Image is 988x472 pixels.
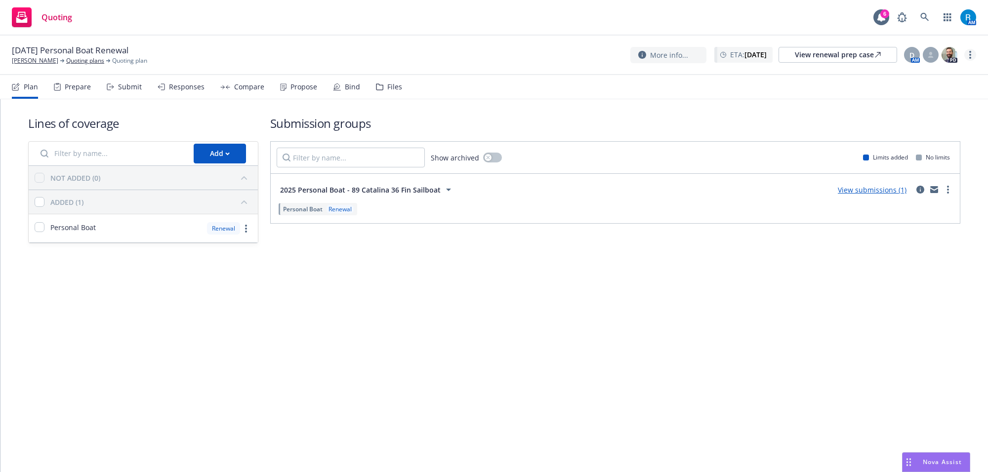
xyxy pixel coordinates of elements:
[240,223,252,235] a: more
[942,184,954,196] a: more
[41,13,72,21] span: Quoting
[960,9,976,25] img: photo
[938,7,957,27] a: Switch app
[923,458,962,466] span: Nova Assist
[28,115,258,131] h1: Lines of coverage
[730,49,767,60] span: ETA :
[207,222,240,235] div: Renewal
[277,148,425,167] input: Filter by name...
[431,153,479,163] span: Show archived
[118,83,142,91] div: Submit
[942,47,957,63] img: photo
[50,222,96,233] span: Personal Boat
[277,180,458,199] button: 2025 Personal Boat - 89 Catalina 36 Fin Sailboat
[169,83,205,91] div: Responses
[880,9,889,18] div: 6
[914,184,926,196] a: circleInformation
[50,170,252,186] button: NOT ADDED (0)
[915,7,935,27] a: Search
[387,83,402,91] div: Files
[24,83,38,91] div: Plan
[112,56,147,65] span: Quoting plan
[270,115,960,131] h1: Submission groups
[630,47,706,63] button: More info...
[903,453,915,472] div: Drag to move
[12,56,58,65] a: [PERSON_NAME]
[66,56,104,65] a: Quoting plans
[50,194,252,210] button: ADDED (1)
[210,144,230,163] div: Add
[863,153,908,161] div: Limits added
[50,173,100,183] div: NOT ADDED (0)
[280,185,441,195] span: 2025 Personal Boat - 89 Catalina 36 Fin Sailboat
[194,144,246,163] button: Add
[838,185,906,195] a: View submissions (1)
[779,47,897,63] a: View renewal prep case
[744,50,767,59] strong: [DATE]
[283,205,323,213] span: Personal Boat
[8,3,76,31] a: Quoting
[345,83,360,91] div: Bind
[795,47,881,62] div: View renewal prep case
[916,153,950,161] div: No limits
[290,83,317,91] div: Propose
[50,197,83,207] div: ADDED (1)
[35,144,188,163] input: Filter by name...
[327,205,354,213] div: Renewal
[650,50,688,60] span: More info...
[65,83,91,91] div: Prepare
[909,50,914,60] span: D
[234,83,264,91] div: Compare
[902,452,970,472] button: Nova Assist
[892,7,912,27] a: Report a Bug
[12,44,128,56] span: [DATE] Personal Boat Renewal
[964,49,976,61] a: more
[928,184,940,196] a: mail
